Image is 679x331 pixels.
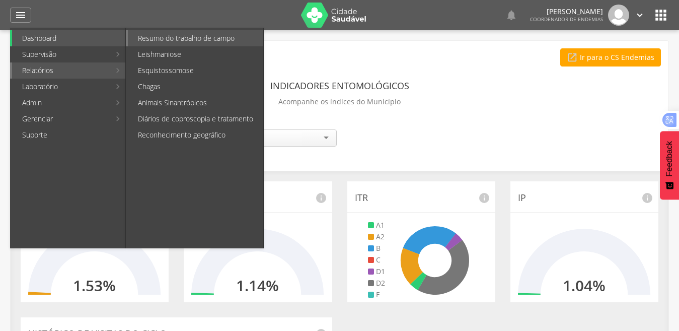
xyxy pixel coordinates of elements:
[665,141,674,176] span: Feedback
[518,191,651,205] p: IP
[315,192,327,204] i: info
[12,95,110,111] a: Admin
[12,46,110,62] a: Supervisão
[73,277,116,294] h2: 1.53%
[530,8,603,15] p: [PERSON_NAME]
[128,95,263,111] a: Animais Sinantrópicos
[368,290,385,300] li: E
[634,5,645,26] a: 
[368,255,385,265] li: C
[128,111,263,127] a: Diários de coproscopia e tratamento
[634,10,645,21] i: 
[128,30,263,46] a: Resumo do trabalho de campo
[15,9,27,21] i: 
[236,277,279,294] h2: 1.14%
[278,95,401,109] p: Acompanhe os índices do Município
[563,277,606,294] h2: 1.04%
[12,111,110,127] a: Gerenciar
[368,232,385,242] li: A2
[12,79,110,95] a: Laboratório
[653,7,669,23] i: 
[12,30,125,46] a: Dashboard
[505,5,517,26] a: 
[128,62,263,79] a: Esquistossomose
[128,46,263,62] a: Leishmaniose
[505,9,517,21] i: 
[355,191,488,205] p: ITR
[660,131,679,200] button: Feedback - Mostrar pesquisa
[10,8,31,23] a: 
[12,127,125,143] a: Suporte
[560,48,661,67] a: Ir para o CS Endemias
[368,243,385,253] li: B
[270,77,409,95] header: Indicadores Entomológicos
[12,62,110,79] a: Relatórios
[641,192,653,204] i: info
[128,127,263,143] a: Reconhecimento geográfico
[128,79,263,95] a: Chagas
[368,278,385,288] li: D2
[368,267,385,277] li: D1
[368,220,385,230] li: A1
[530,16,603,23] span: Coordenador de Endemias
[478,192,490,204] i: info
[567,52,578,63] i: 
